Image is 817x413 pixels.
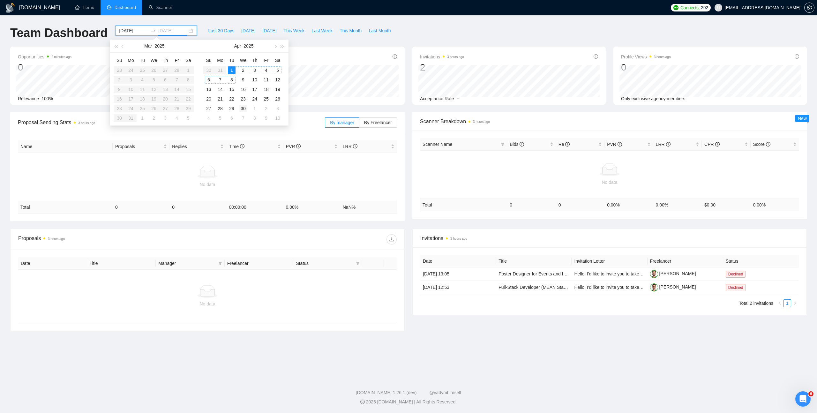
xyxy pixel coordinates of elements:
[237,75,249,85] td: 2025-04-09
[804,3,814,13] button: setting
[776,299,783,307] button: left
[240,144,244,148] span: info-circle
[520,142,524,146] span: info-circle
[311,27,333,34] span: Last Week
[274,86,281,93] div: 19
[272,55,283,65] th: Sa
[499,139,506,149] span: filter
[726,284,746,291] span: Declined
[239,105,247,112] div: 30
[650,284,696,289] a: [PERSON_NAME]
[203,104,214,113] td: 2025-04-27
[496,255,572,267] th: Title
[171,113,183,123] td: 2025-04-04
[113,201,169,214] td: 0
[205,95,213,103] div: 20
[260,65,272,75] td: 2025-04-04
[203,85,214,94] td: 2025-04-13
[650,283,658,291] img: c1iYCZGObEXH8_EbFk0iAwUez4LCyjl_Koip9J-Waf6pr7OEaw8YBFzbqS-zN6rSov
[272,104,283,113] td: 2025-05-03
[621,61,671,73] div: 0
[160,55,171,65] th: Th
[784,300,791,307] a: 1
[184,114,192,122] div: 5
[369,27,391,34] span: Last Month
[272,75,283,85] td: 2025-04-12
[149,5,172,10] a: searchScanner
[260,75,272,85] td: 2025-04-11
[798,116,807,121] span: New
[715,142,720,146] span: info-circle
[214,94,226,104] td: 2025-04-21
[161,114,169,122] div: 3
[150,114,158,122] div: 2
[239,114,247,122] div: 7
[5,399,812,405] div: 2025 [DOMAIN_NAME] | All Rights Reserved.
[723,255,799,267] th: Status
[216,76,224,84] div: 7
[739,299,773,307] li: Total 2 invitations
[594,54,598,59] span: info-circle
[226,55,237,65] th: Tu
[226,85,237,94] td: 2025-04-15
[237,65,249,75] td: 2025-04-02
[216,95,224,103] div: 21
[387,237,396,242] span: download
[654,55,671,59] time: 3 hours ago
[214,113,226,123] td: 2025-05-05
[87,257,156,270] th: Title
[23,300,392,307] div: No data
[18,234,207,244] div: Proposals
[18,201,113,214] td: Total
[228,76,236,84] div: 8
[51,55,71,59] time: 2 minutes ago
[272,113,283,123] td: 2025-05-10
[283,201,340,214] td: 0.00 %
[239,95,247,103] div: 23
[353,144,357,148] span: info-circle
[218,261,222,265] span: filter
[429,390,461,395] a: @vadymhimself
[808,391,813,396] span: 6
[18,61,71,73] div: 0
[172,143,219,150] span: Replies
[274,76,281,84] div: 12
[251,95,259,103] div: 24
[272,65,283,75] td: 2025-04-05
[260,94,272,104] td: 2025-04-25
[343,144,357,149] span: LRR
[783,299,791,307] li: 1
[666,142,671,146] span: info-circle
[169,140,226,153] th: Replies
[423,142,452,147] span: Scanner Name
[169,201,226,214] td: 0
[702,199,750,211] td: $ 0.00
[804,5,814,10] a: setting
[214,75,226,85] td: 2025-04-07
[751,199,799,211] td: 0.00 %
[776,299,783,307] li: Previous Page
[262,66,270,74] div: 4
[496,281,572,294] td: Full-Stack Developer (MEAN Stack) – Tutor Batch Matching System
[262,105,270,112] div: 2
[386,234,397,244] button: download
[260,85,272,94] td: 2025-04-18
[251,66,259,74] div: 3
[251,114,259,122] div: 8
[791,299,799,307] li: Next Page
[137,113,148,123] td: 2025-04-01
[355,259,361,268] span: filter
[340,201,397,214] td: NaN %
[274,95,281,103] div: 26
[330,120,354,125] span: By manager
[260,113,272,123] td: 2025-05-09
[119,27,148,34] input: Start date
[260,104,272,113] td: 2025-05-02
[249,65,260,75] td: 2025-04-03
[217,259,223,268] span: filter
[239,86,247,93] div: 16
[249,113,260,123] td: 2025-05-08
[125,55,137,65] th: Mo
[420,234,799,242] span: Invitations
[239,66,247,74] div: 2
